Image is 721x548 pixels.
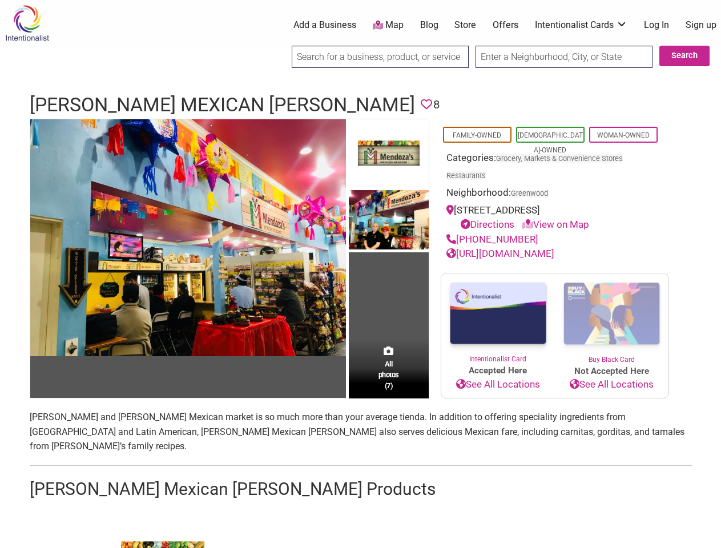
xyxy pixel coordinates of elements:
[420,19,438,31] a: Blog
[441,273,555,354] img: Intentionalist Card
[446,203,663,232] div: [STREET_ADDRESS]
[522,219,589,230] a: View on Map
[476,46,652,68] input: Enter a Neighborhood, City, or State
[555,273,668,354] img: Buy Black Card
[454,19,476,31] a: Store
[461,219,514,230] a: Directions
[433,96,440,114] span: 8
[30,412,684,452] span: [PERSON_NAME] and [PERSON_NAME] Mexican market is so much more than your average tienda. In addit...
[535,19,627,31] a: Intentionalist Cards
[292,46,469,68] input: Search for a business, product, or service
[555,377,668,392] a: See All Locations
[644,19,669,31] a: Log In
[30,91,415,119] h1: [PERSON_NAME] Mexican [PERSON_NAME]
[493,19,518,31] a: Offers
[518,131,583,154] a: [DEMOGRAPHIC_DATA]-Owned
[441,364,555,377] span: Accepted Here
[446,233,538,245] a: [PHONE_NUMBER]
[441,273,555,364] a: Intentionalist Card
[378,358,399,391] span: All photos (7)
[446,151,663,186] div: Categories:
[30,477,692,501] h2: [PERSON_NAME] Mexican [PERSON_NAME] Products
[446,186,663,203] div: Neighborhood:
[555,365,668,378] span: Not Accepted Here
[597,131,650,139] a: Woman-Owned
[373,19,404,32] a: Map
[686,19,716,31] a: Sign up
[659,46,710,66] button: Search
[441,377,555,392] a: See All Locations
[511,190,548,198] span: Greenwood
[446,248,554,259] a: [URL][DOMAIN_NAME]
[555,273,668,365] a: Buy Black Card
[453,131,501,139] a: Family-Owned
[496,154,623,163] a: Grocery, Markets & Convenience Stores
[293,19,356,31] a: Add a Business
[446,171,486,180] a: Restaurants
